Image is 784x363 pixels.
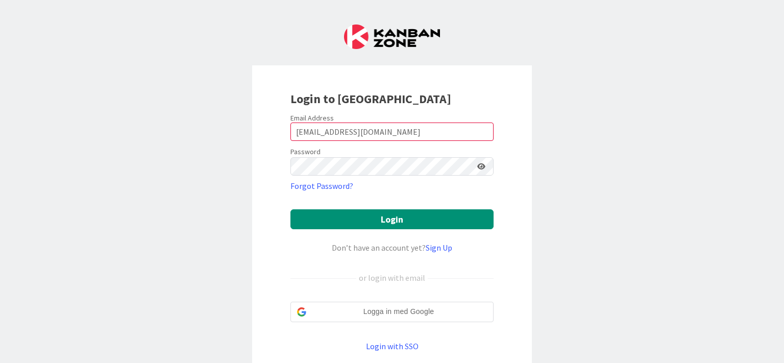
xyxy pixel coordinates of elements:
button: Login [290,209,494,229]
div: Logga in med Google [290,302,494,322]
a: Sign Up [426,243,452,253]
a: Forgot Password? [290,180,353,192]
label: Email Address [290,113,334,123]
label: Password [290,147,321,157]
div: or login with email [356,272,428,284]
a: Login with SSO [366,341,419,351]
span: Logga in med Google [310,306,487,317]
b: Login to [GEOGRAPHIC_DATA] [290,91,451,107]
div: Don’t have an account yet? [290,241,494,254]
img: Kanban Zone [344,25,440,49]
